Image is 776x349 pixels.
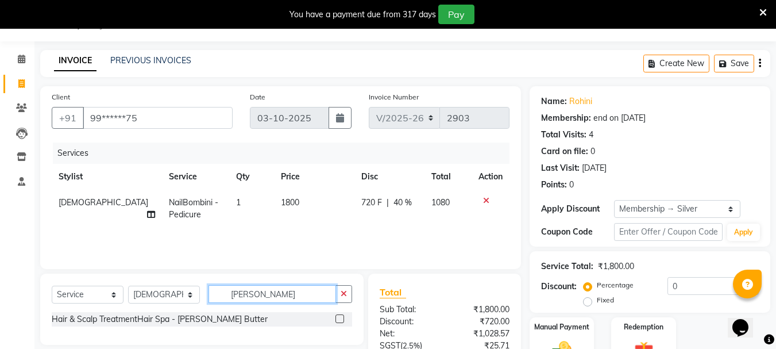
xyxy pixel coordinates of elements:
[289,9,436,21] div: You have a payment due from 317 days
[597,280,634,290] label: Percentage
[209,285,336,303] input: Search or Scan
[424,164,472,190] th: Total
[445,328,518,340] div: ₹1,028.57
[541,162,580,174] div: Last Visit:
[598,260,634,273] div: ₹1,800.00
[541,281,577,293] div: Discount:
[169,197,218,220] span: NailBombini - Pedicure
[274,164,354,190] th: Price
[387,197,389,209] span: |
[393,197,412,209] span: 40 %
[53,143,518,164] div: Services
[445,316,518,328] div: ₹720.00
[541,129,586,141] div: Total Visits:
[52,107,84,129] button: +91
[534,322,589,332] label: Manual Payment
[431,197,450,208] span: 1080
[250,92,265,102] label: Date
[371,328,445,340] div: Net:
[569,95,592,108] a: Rohini
[162,164,230,190] th: Service
[590,145,595,158] div: 0
[728,303,765,338] iframe: chat widget
[52,164,162,190] th: Stylist
[110,55,191,66] a: PREVIOUS INVOICES
[624,322,663,332] label: Redemption
[541,260,593,273] div: Service Total:
[445,304,518,316] div: ₹1,800.00
[541,145,588,158] div: Card on file:
[589,129,593,141] div: 4
[614,223,723,241] input: Enter Offer / Coupon Code
[59,197,148,208] span: [DEMOGRAPHIC_DATA]
[371,304,445,316] div: Sub Total:
[52,313,268,325] div: Hair & Scalp TreatmentHair Spa - [PERSON_NAME] Butter
[727,224,760,241] button: Apply
[371,316,445,328] div: Discount:
[582,162,607,174] div: [DATE]
[541,112,591,124] div: Membership:
[472,164,509,190] th: Action
[438,5,474,24] button: Pay
[541,226,613,238] div: Coupon Code
[380,286,406,298] span: Total
[541,203,613,215] div: Apply Discount
[281,197,299,208] span: 1800
[83,107,233,129] input: Search by Name/Mobile/Email/Code
[714,55,754,72] button: Save
[354,164,424,190] th: Disc
[541,179,567,191] div: Points:
[569,179,574,191] div: 0
[361,197,382,209] span: 720 F
[236,197,241,208] span: 1
[54,51,96,71] a: INVOICE
[597,295,614,305] label: Fixed
[369,92,419,102] label: Invoice Number
[229,164,274,190] th: Qty
[643,55,709,72] button: Create New
[52,92,70,102] label: Client
[541,95,567,108] div: Name:
[593,112,646,124] div: end on [DATE]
